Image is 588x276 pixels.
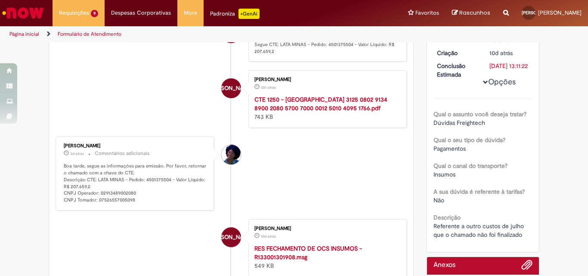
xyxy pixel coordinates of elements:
div: [PERSON_NAME] [254,226,398,231]
span: [PERSON_NAME] [522,10,555,16]
span: 9 [91,10,98,17]
span: Despesas Corporativas [111,9,171,17]
div: Padroniza [210,9,260,19]
b: Qual o canal do transporte? [433,162,508,170]
span: Pagamentos [433,145,466,152]
span: Não [433,196,444,204]
div: 549 KB [254,244,398,270]
b: A sua dúvida é referente à tarifas? [433,188,525,195]
div: [PERSON_NAME] [64,143,207,149]
span: Dúvidas Freightech [433,119,485,127]
dt: Criação [430,49,483,57]
p: Boa tarde, segue as informações para emissão. Por favor, retornar o chamado com a chave do CTE: D... [64,163,207,203]
b: Qual o assunto você deseja tratar? [433,110,526,118]
a: RES FECHAMENTO DE OCS INSUMOS - R133001301908.msg [254,245,362,261]
h2: Anexos [433,261,455,269]
span: [PERSON_NAME] [538,9,582,16]
div: Joao Barbosa de Oliveira [221,78,241,98]
a: CTE 1250 - [GEOGRAPHIC_DATA] 3125 0802 9134 8900 2080 5700 7000 0012 5010 4095 1766.pdf [254,96,387,112]
div: [DATE] 13:11:22 [489,62,529,70]
button: Adicionar anexos [521,259,532,275]
span: Requisições [59,9,89,17]
div: Joao Barbosa de Oliveira [221,227,241,247]
ul: Trilhas de página [6,26,386,42]
div: 743 KB [254,95,398,121]
span: [PERSON_NAME] [209,227,253,248]
div: [PERSON_NAME] [254,77,398,82]
div: 19/08/2025 17:11:19 [489,49,529,57]
span: 3d atrás [70,151,84,156]
time: 19/08/2025 17:11:19 [489,49,513,57]
a: Formulário de Atendimento [58,31,121,37]
span: Rascunhos [459,9,490,17]
span: Insumos [433,171,455,178]
dt: Conclusão Estimada [430,62,483,79]
img: ServiceNow [1,4,45,22]
small: Comentários adicionais [95,150,150,157]
p: +GenAi [238,9,260,19]
span: [PERSON_NAME] [209,78,253,99]
span: Favoritos [415,9,439,17]
span: 12h atrás [261,85,276,90]
b: Qual o seu tipo de dúvida? [433,136,505,144]
a: Página inicial [9,31,39,37]
span: More [184,9,197,17]
span: Referente a outro custos de julho que o chamado não foi finalizado [433,222,526,239]
time: 28/08/2025 21:18:13 [261,85,276,90]
span: 10d atrás [489,49,513,57]
p: Segue CTE: LATA MINAS - Pedido: 4501375504 - Valor Líquido: R$ 207.659,2 [254,41,398,55]
a: Rascunhos [452,9,490,17]
time: 26/08/2025 15:58:00 [70,151,84,156]
span: 10d atrás [261,234,276,239]
div: Esther Teodoro Da Silva [221,145,241,164]
b: Descrição [433,214,461,221]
